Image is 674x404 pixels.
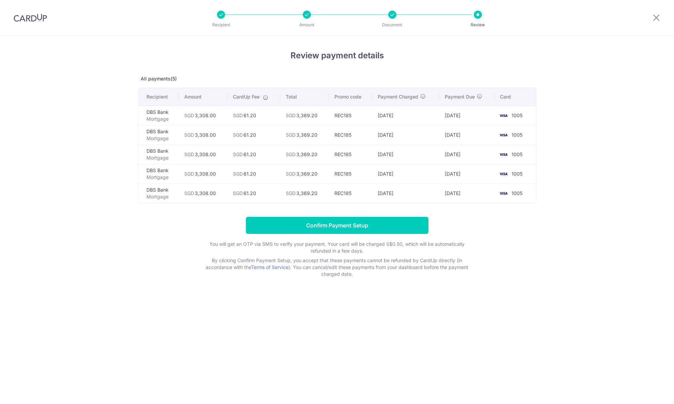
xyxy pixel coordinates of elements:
[179,145,228,164] td: 3,308.00
[138,164,179,183] td: DBS Bank
[138,88,179,106] th: Recipient
[372,125,440,145] td: [DATE]
[512,113,522,118] span: 1005
[280,164,329,183] td: 3,369.20
[329,88,372,106] th: Promo code
[445,93,475,100] span: Payment Due
[497,150,510,159] img: <span class="translation_missing" title="translation missing: en.account_steps.new_confirm_form.b...
[512,151,522,157] span: 1005
[286,171,296,177] span: SGD
[233,151,243,157] span: SGD
[184,190,194,196] span: SGD
[246,217,428,234] input: Confirm Payment Setup
[497,189,510,197] img: <span class="translation_missing" title="translation missing: en.account_steps.new_confirm_form.b...
[146,154,174,161] p: Mortgage
[138,49,536,62] h4: Review payment details
[280,106,329,125] td: 3,369.20
[179,125,228,145] td: 3,308.00
[372,164,440,183] td: [DATE]
[372,106,440,125] td: [DATE]
[228,145,280,164] td: 61.20
[146,135,174,142] p: Mortgage
[184,171,194,177] span: SGD
[280,183,329,203] td: 3,369.20
[630,384,667,401] iframe: Opens a widget where you can find more information
[372,183,440,203] td: [DATE]
[280,88,329,106] th: Total
[146,116,174,122] p: Mortgage
[184,132,194,138] span: SGD
[233,190,243,196] span: SGD
[286,113,296,118] span: SGD
[138,106,179,125] td: DBS Bank
[196,21,246,28] p: Recipient
[228,164,280,183] td: 61.20
[233,93,260,100] span: CardUp Fee
[138,125,179,145] td: DBS Bank
[378,93,418,100] span: Payment Charged
[228,183,280,203] td: 61.20
[233,132,243,138] span: SGD
[179,164,228,183] td: 3,308.00
[228,106,280,125] td: 61.20
[439,164,495,183] td: [DATE]
[497,170,510,178] img: <span class="translation_missing" title="translation missing: en.account_steps.new_confirm_form.b...
[251,264,288,270] a: Terms of Service
[179,106,228,125] td: 3,308.00
[329,145,372,164] td: REC185
[179,183,228,203] td: 3,308.00
[233,113,243,118] span: SGD
[138,75,536,82] p: All payments(5)
[184,151,194,157] span: SGD
[14,14,47,22] img: CardUp
[201,241,473,254] p: You will get an OTP via SMS to verify your payment. Your card will be charged S$0.50, which will ...
[179,88,228,106] th: Amount
[497,111,510,120] img: <span class="translation_missing" title="translation missing: en.account_steps.new_confirm_form.b...
[138,183,179,203] td: DBS Bank
[233,171,243,177] span: SGD
[286,132,296,138] span: SGD
[138,145,179,164] td: DBS Bank
[329,125,372,145] td: REC185
[367,21,418,28] p: Document
[512,171,522,177] span: 1005
[146,174,174,181] p: Mortgage
[439,106,495,125] td: [DATE]
[329,164,372,183] td: REC185
[280,145,329,164] td: 3,369.20
[282,21,332,28] p: Amount
[329,106,372,125] td: REC185
[439,183,495,203] td: [DATE]
[228,125,280,145] td: 61.20
[146,193,174,200] p: Mortgage
[439,125,495,145] td: [DATE]
[280,125,329,145] td: 3,369.20
[453,21,503,28] p: Review
[497,131,510,139] img: <span class="translation_missing" title="translation missing: en.account_steps.new_confirm_form.b...
[439,145,495,164] td: [DATE]
[329,183,372,203] td: REC185
[512,190,522,196] span: 1005
[372,145,440,164] td: [DATE]
[495,88,536,106] th: Card
[286,190,296,196] span: SGD
[286,151,296,157] span: SGD
[201,257,473,278] p: By clicking Confirm Payment Setup, you accept that these payments cannot be refunded by CardUp di...
[512,132,522,138] span: 1005
[184,113,194,118] span: SGD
